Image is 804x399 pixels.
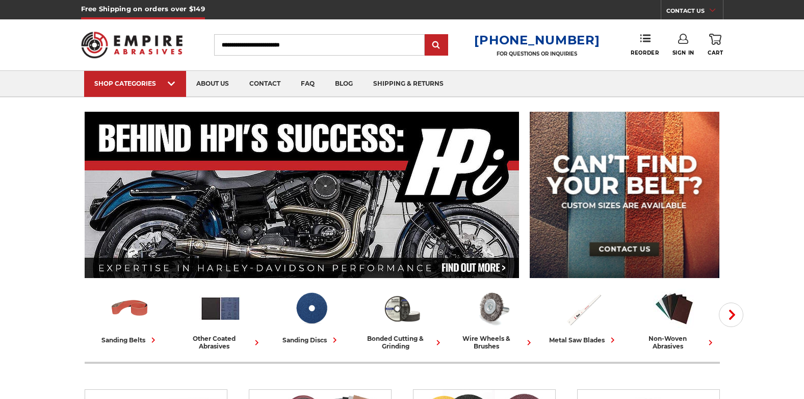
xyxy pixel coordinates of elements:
[186,71,239,97] a: about us
[474,51,600,57] p: FOR QUESTIONS OR INQUIRIES
[282,335,340,345] div: sanding discs
[549,335,618,345] div: metal saw blades
[708,49,723,56] span: Cart
[530,112,719,278] img: promo banner for custom belts.
[290,287,332,330] img: Sanding Discs
[199,287,242,330] img: Other Coated Abrasives
[719,303,743,327] button: Next
[672,49,694,56] span: Sign In
[633,287,716,350] a: non-woven abrasives
[542,287,625,345] a: metal saw blades
[381,287,423,330] img: Bonded Cutting & Grinding
[452,287,534,350] a: wire wheels & brushes
[666,5,723,19] a: CONTACT US
[89,287,171,345] a: sanding belts
[708,34,723,56] a: Cart
[270,287,353,345] a: sanding discs
[631,49,659,56] span: Reorder
[179,287,262,350] a: other coated abrasives
[361,335,444,350] div: bonded cutting & grinding
[179,335,262,350] div: other coated abrasives
[85,112,520,278] img: Banner for an interview featuring Horsepower Inc who makes Harley performance upgrades featured o...
[426,35,447,56] input: Submit
[325,71,363,97] a: blog
[81,25,183,65] img: Empire Abrasives
[363,71,454,97] a: shipping & returns
[291,71,325,97] a: faq
[101,335,159,345] div: sanding belts
[361,287,444,350] a: bonded cutting & grinding
[474,33,600,47] a: [PHONE_NUMBER]
[109,287,151,330] img: Sanding Belts
[94,80,176,87] div: SHOP CATEGORIES
[452,335,534,350] div: wire wheels & brushes
[562,287,605,330] img: Metal Saw Blades
[239,71,291,97] a: contact
[653,287,695,330] img: Non-woven Abrasives
[633,335,716,350] div: non-woven abrasives
[631,34,659,56] a: Reorder
[472,287,514,330] img: Wire Wheels & Brushes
